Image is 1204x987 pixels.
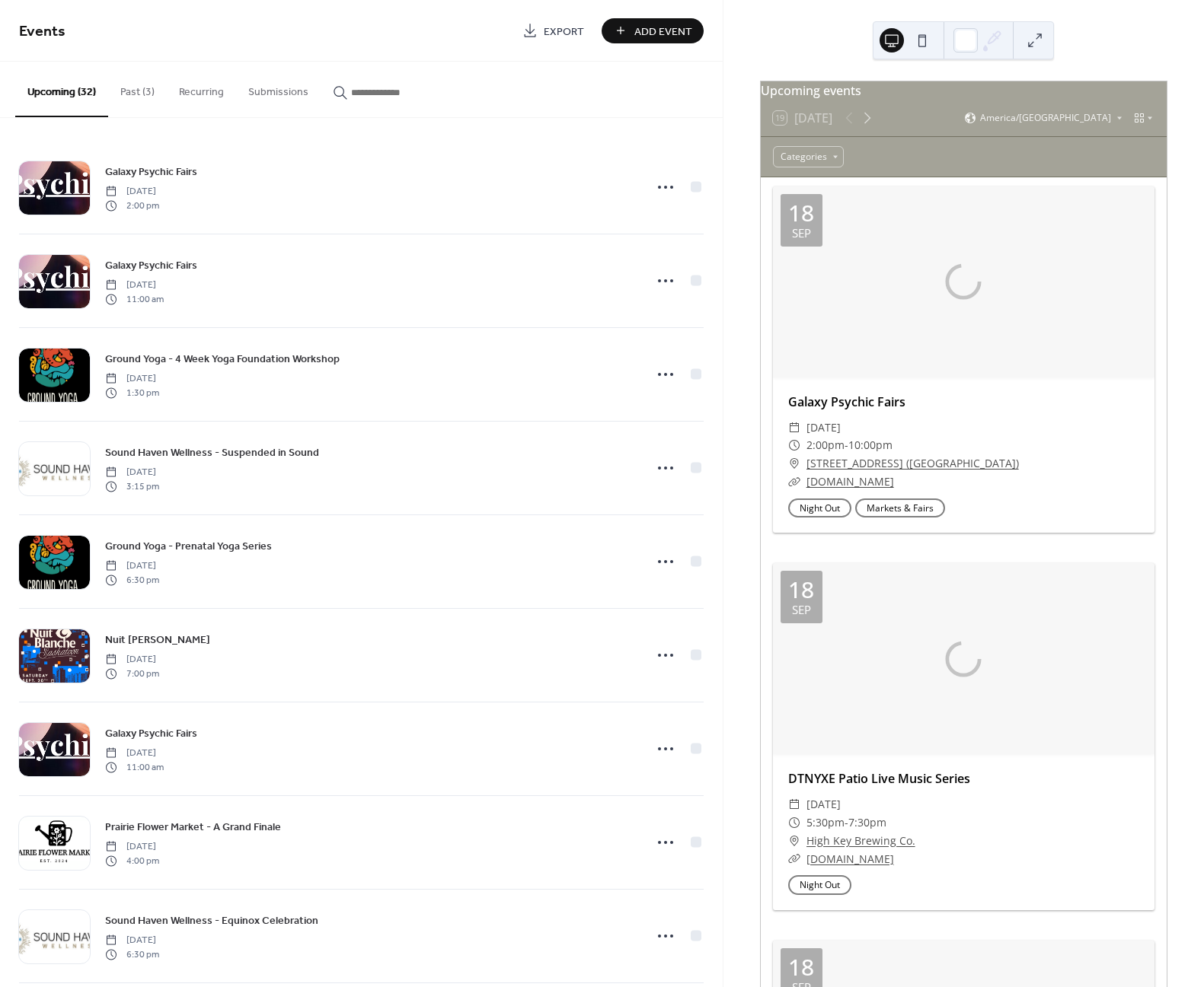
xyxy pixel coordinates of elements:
[105,185,159,199] span: [DATE]
[105,479,159,493] span: 3:15 pm
[105,724,197,742] a: Galaxy Psychic Fairs
[634,24,692,40] span: Add Event
[15,62,108,117] button: Upcoming (32)
[105,292,164,306] span: 11:00 am
[788,850,800,868] div: ​
[105,164,197,180] span: Galaxy Psychic Fairs
[105,840,159,854] span: [DATE]
[602,18,704,43] button: Add Event
[105,444,319,461] a: Sound Haven Wellness - Suspended in Sound
[105,747,164,760] span: [DATE]
[788,956,814,979] div: 18
[105,258,197,274] span: Galaxy Psychic Fairs
[788,473,800,491] div: ​
[806,795,841,813] span: [DATE]
[806,436,845,454] span: 2:00pm
[105,372,159,386] span: [DATE]
[788,795,800,813] div: ​
[806,852,894,866] a: [DOMAIN_NAME]
[848,813,886,832] span: 7:30pm
[105,163,197,180] a: Galaxy Psychic Fairs
[806,832,915,850] a: High Key Brewing Co.
[105,573,159,587] span: 6:30 pm
[105,386,159,400] span: 1:30 pm
[105,559,159,573] span: [DATE]
[105,653,159,667] span: [DATE]
[105,466,159,479] span: [DATE]
[761,81,1167,100] div: Upcoming events
[105,199,159,212] span: 2:00 pm
[105,537,272,555] a: Ground Yoga - Prenatal Yoga Series
[105,760,164,774] span: 11:00 am
[792,604,811,616] div: Sep
[105,350,340,368] a: Ground Yoga - 4 Week Yoga Foundation Workshop
[105,279,164,292] span: [DATE]
[105,726,197,742] span: Galaxy Psychic Fairs
[105,818,281,836] a: Prairie Flower Market - A Grand Finale
[792,228,811,239] div: Sep
[788,770,970,787] a: DTNYXE Patio Live Music Series
[105,631,210,648] a: Nuit [PERSON_NAME]
[788,436,800,454] div: ​
[105,913,318,929] span: Sound Haven Wellness - Equinox Celebration
[788,393,905,410] a: Galaxy Psychic Fairs
[806,454,1019,473] a: [STREET_ADDRESS] ([GEOGRAPHIC_DATA])
[105,352,340,368] span: Ground Yoga - 4 Week Yoga Foundation Workshop
[845,436,848,454] span: -
[788,813,800,832] div: ​
[845,813,848,832] span: -
[788,832,800,850] div: ​
[105,256,197,274] a: Galaxy Psychic Fairs
[105,854,159,868] span: 4:00 pm
[806,419,841,437] span: [DATE]
[511,18,596,43] a: Export
[980,113,1111,123] span: America/[GEOGRAPHIC_DATA]
[105,820,281,836] span: Prairie Flower Market - A Grand Finale
[788,202,814,224] div: 18
[108,62,167,116] button: Past (3)
[19,17,65,46] span: Events
[544,24,584,40] span: Export
[806,813,845,832] span: 5:30pm
[848,436,893,454] span: 10:00pm
[105,667,159,680] span: 7:00 pm
[236,62,321,116] button: Submissions
[788,454,800,473] div: ​
[105,934,159,947] span: [DATE]
[105,912,318,929] a: Sound Haven Wellness - Equinox Celebration
[167,62,236,116] button: Recurring
[806,474,894,489] a: [DOMAIN_NAME]
[105,445,319,461] span: Sound Haven Wellness - Suspended in Sound
[105,947,159,961] span: 6:30 pm
[788,419,800,437] div: ​
[788,578,814,601] div: 18
[105,539,272,555] span: Ground Yoga - Prenatal Yoga Series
